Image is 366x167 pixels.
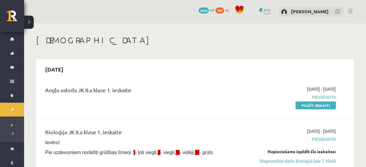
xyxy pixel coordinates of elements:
[216,8,232,12] a: 187 xp
[195,150,199,155] span: IV
[296,102,336,109] a: Pildīt ieskaiti
[281,9,287,15] img: Gļebs Golubevs
[307,86,336,92] span: [DATE] - [DATE]
[245,94,336,100] span: Pievienota
[134,150,135,155] span: I
[45,150,213,155] span: Pie uzdevumiem norādīti grūtības līmeņi : - ļoti viegli, - viegli, - vidēji, - grūts
[36,35,354,45] h1: [DEMOGRAPHIC_DATA]
[307,128,336,134] span: [DATE] - [DATE]
[45,128,236,139] div: Bioloģija JK 8.a klase 1. ieskaite
[245,136,336,142] span: Pievienota
[7,11,24,26] a: Rīgas 1. Tālmācības vidusskola
[45,140,60,145] span: Ievēro!
[199,8,209,14] span: 2416
[245,158,336,164] a: Diagnostikas darbs bioloģijā (par 7. klasi)
[245,148,336,155] div: Nepieciešams izpildīt šīs ieskaites:
[291,8,329,14] a: [PERSON_NAME]
[225,8,229,12] span: xp
[176,150,180,155] span: III
[216,8,224,14] span: 187
[39,62,70,76] h2: [DATE]
[199,8,215,12] a: 2416 mP
[45,86,236,97] div: Angļu valoda JK 8.a klase 1. ieskaite
[210,8,215,12] span: mP
[158,150,160,155] span: II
